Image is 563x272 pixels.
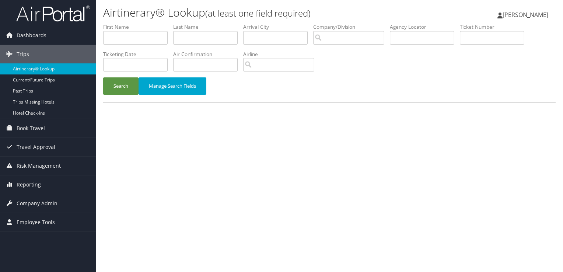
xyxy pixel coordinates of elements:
label: Company/Division [313,23,390,31]
span: Reporting [17,175,41,194]
button: Search [103,77,139,95]
small: (at least one field required) [205,7,311,19]
label: First Name [103,23,173,31]
h1: Airtinerary® Lookup [103,5,405,20]
span: [PERSON_NAME] [503,11,548,19]
a: [PERSON_NAME] [497,4,556,26]
span: Company Admin [17,194,57,213]
label: Ticketing Date [103,50,173,58]
label: Airline [243,50,320,58]
label: Agency Locator [390,23,460,31]
span: Employee Tools [17,213,55,231]
span: Dashboards [17,26,46,45]
label: Air Confirmation [173,50,243,58]
label: Ticket Number [460,23,530,31]
label: Last Name [173,23,243,31]
button: Manage Search Fields [139,77,206,95]
span: Risk Management [17,157,61,175]
img: airportal-logo.png [16,5,90,22]
span: Travel Approval [17,138,55,156]
span: Book Travel [17,119,45,137]
span: Trips [17,45,29,63]
label: Arrival City [243,23,313,31]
